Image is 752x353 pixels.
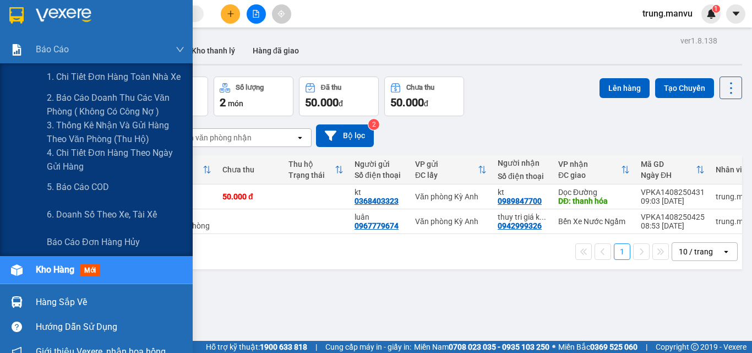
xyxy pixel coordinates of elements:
span: 3. Thống kê nhận và gửi hàng theo văn phòng (thu hộ) [47,118,184,146]
span: 50.000 [390,96,424,109]
span: món [228,99,243,108]
div: 0989847700 [498,197,542,205]
div: thuy tri giá ko báo [498,213,547,221]
button: caret-down [726,4,745,24]
span: file-add [252,10,260,18]
div: Trạng thái [288,171,335,180]
th: Toggle SortBy [283,155,349,184]
span: đ [424,99,428,108]
span: 50.000 [305,96,339,109]
svg: open [296,133,304,142]
button: file-add [247,4,266,24]
img: logo-vxr [9,7,24,24]
span: | [315,341,317,353]
button: Chưa thu50.000đ [384,77,464,116]
button: Lên hàng [600,78,650,98]
div: Văn phòng Kỳ Anh [415,192,487,201]
strong: 0369 525 060 [590,343,637,351]
button: 1 [614,243,630,260]
div: Thu hộ [288,160,335,169]
div: VP nhận [558,160,621,169]
div: ĐC giao [558,171,621,180]
img: icon-new-feature [706,9,716,19]
div: 08:53 [DATE] [641,221,705,230]
div: Người nhận [498,159,547,167]
div: 10 / trang [679,246,713,257]
span: | [646,341,647,353]
strong: 0708 023 035 - 0935 103 250 [449,343,549,351]
span: Hỗ trợ kỹ thuật: [206,341,307,353]
button: Đã thu50.000đ [299,77,379,116]
span: Cung cấp máy in - giấy in: [325,341,411,353]
div: VP gửi [415,160,478,169]
span: 1 [714,5,718,13]
div: Số điện thoại [355,171,404,180]
div: ĐC lấy [415,171,478,180]
div: Hướng dẫn sử dụng [36,319,184,335]
span: Báo cáo [36,42,69,56]
span: đ [339,99,343,108]
span: question-circle [12,322,22,332]
div: kt [498,188,547,197]
span: Kho hàng [36,264,74,275]
span: caret-down [731,9,741,19]
button: Tạo Chuyến [655,78,714,98]
span: 2. Báo cáo doanh thu các văn phòng ( không có công nợ ) [47,91,184,118]
th: Toggle SortBy [410,155,492,184]
span: plus [227,10,235,18]
div: VPKA1408250425 [641,213,705,221]
div: Chưa thu [222,165,277,174]
div: 0942999326 [498,221,542,230]
span: 4. Chi tiết đơn hàng theo ngày gửi hàng [47,146,184,173]
div: ver 1.8.138 [680,35,717,47]
div: Bến Xe Nước Ngầm [558,217,630,226]
div: Văn phòng Kỳ Anh [415,217,487,226]
span: Báo cáo đơn hàng hủy [47,235,140,249]
strong: 1900 633 818 [260,343,307,351]
div: Số điện thoại [498,172,547,181]
span: mới [80,264,100,276]
div: 09:03 [DATE] [641,197,705,205]
div: 50.000 đ [222,192,277,201]
div: kt [355,188,404,197]
span: copyright [691,343,699,351]
sup: 2 [368,119,379,130]
div: 0368403323 [355,197,399,205]
span: trung.manvu [634,7,701,20]
div: luân [355,213,404,221]
sup: 1 [712,5,720,13]
span: 2 [220,96,226,109]
button: plus [221,4,240,24]
button: Bộ lọc [316,124,374,147]
img: solution-icon [11,44,23,56]
div: VPKA1408250431 [641,188,705,197]
div: Ngày ĐH [641,171,696,180]
span: Miền Bắc [558,341,637,353]
button: Hàng đã giao [244,37,308,64]
th: Toggle SortBy [553,155,635,184]
div: Chưa thu [406,84,434,91]
span: ⚪️ [552,345,555,349]
img: warehouse-icon [11,264,23,276]
div: 0967779674 [355,221,399,230]
span: ... [540,213,546,221]
span: 1. Chi tiết đơn hàng toàn nhà xe [47,70,181,84]
span: Miền Nam [414,341,549,353]
span: aim [277,10,285,18]
div: Hàng sắp về [36,294,184,311]
div: Người gửi [355,160,404,169]
div: Mã GD [641,160,696,169]
div: Chọn văn phòng nhận [176,132,252,143]
button: aim [272,4,291,24]
span: 6. Doanh số theo xe, tài xế [47,208,157,221]
span: down [176,45,184,54]
svg: open [722,247,731,256]
span: 5. Báo cáo COD [47,180,109,194]
button: Kho thanh lý [183,37,244,64]
th: Toggle SortBy [635,155,710,184]
div: Số lượng [236,84,264,91]
img: warehouse-icon [11,296,23,308]
div: Đã thu [321,84,341,91]
div: Dọc Đường [558,188,630,197]
div: DĐ: thanh hóa [558,197,630,205]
